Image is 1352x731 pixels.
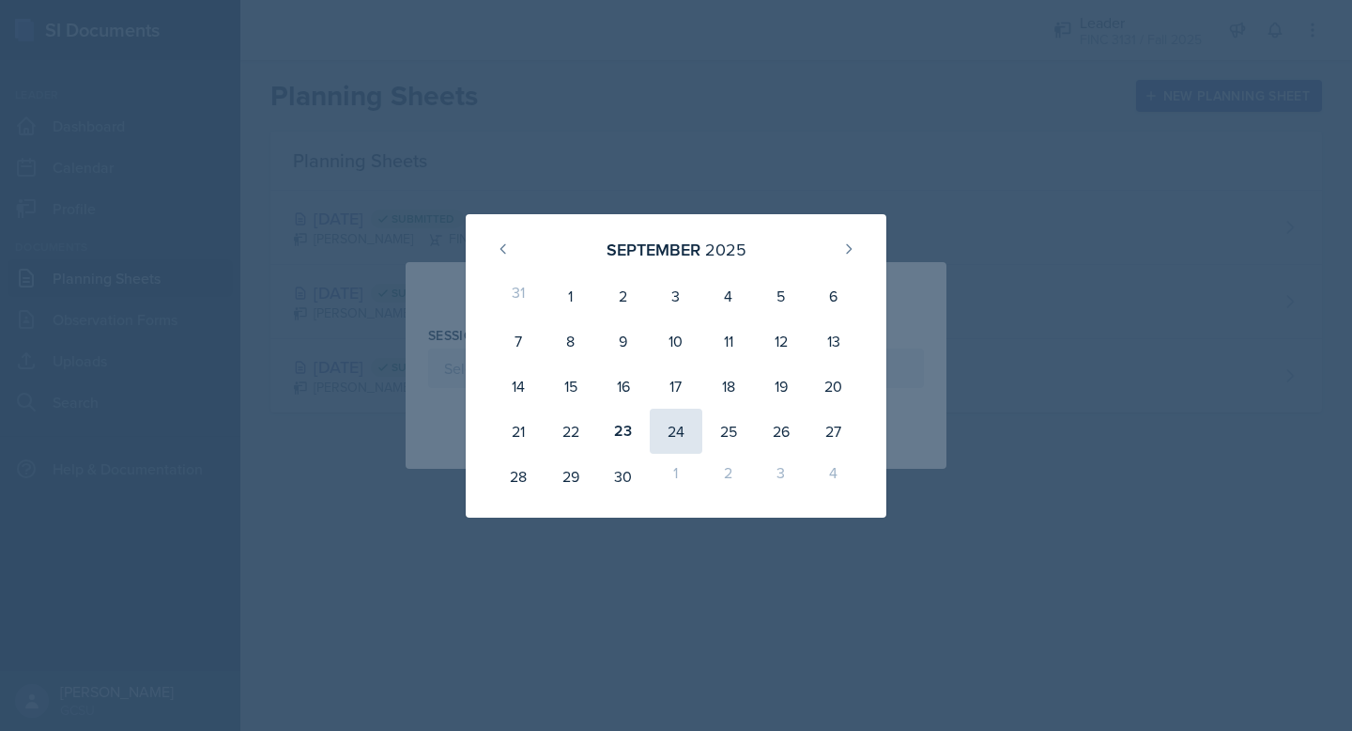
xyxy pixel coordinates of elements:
[492,409,545,454] div: 21
[607,237,700,262] div: September
[545,409,597,454] div: 22
[650,409,702,454] div: 24
[545,273,597,319] div: 1
[702,273,755,319] div: 4
[702,409,755,454] div: 25
[597,364,650,409] div: 16
[755,454,807,499] div: 3
[597,454,650,499] div: 30
[492,273,545,319] div: 31
[702,454,755,499] div: 2
[545,364,597,409] div: 15
[492,319,545,364] div: 7
[755,364,807,409] div: 19
[807,319,860,364] div: 13
[755,409,807,454] div: 26
[755,319,807,364] div: 12
[702,364,755,409] div: 18
[650,364,702,409] div: 17
[807,273,860,319] div: 6
[807,364,860,409] div: 20
[597,273,650,319] div: 2
[650,273,702,319] div: 3
[597,409,650,454] div: 23
[492,454,545,499] div: 28
[705,237,746,262] div: 2025
[545,454,597,499] div: 29
[755,273,807,319] div: 5
[807,454,860,499] div: 4
[807,409,860,454] div: 27
[597,319,650,364] div: 9
[702,319,755,364] div: 11
[492,364,545,409] div: 14
[650,319,702,364] div: 10
[650,454,702,499] div: 1
[545,319,597,364] div: 8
